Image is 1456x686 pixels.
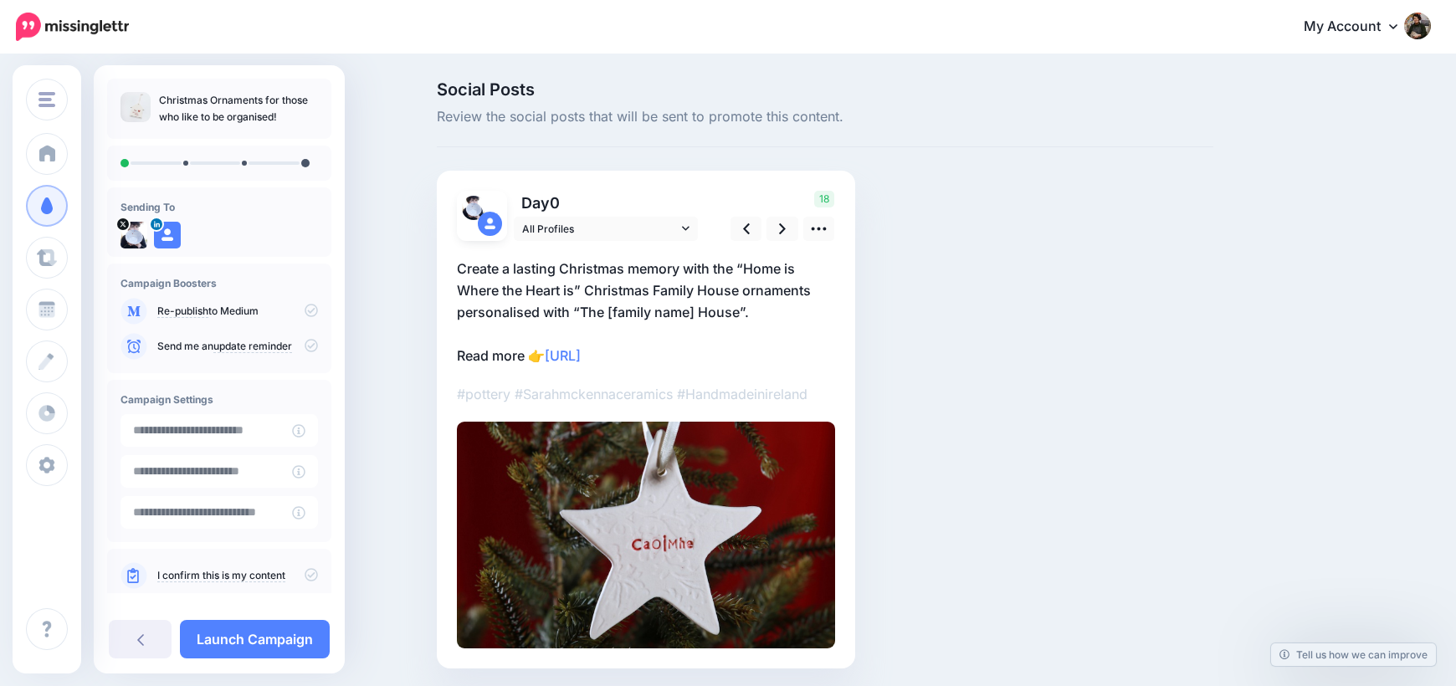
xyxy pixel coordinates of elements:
a: update reminder [213,340,292,353]
span: 18 [814,191,834,207]
img: menu.png [38,92,55,107]
img: 9c62e644dc5ac1ab64be0ce38a8b3d91_thumb.jpg [120,92,151,122]
a: [URL] [545,347,581,364]
p: Christmas Ornaments for those who like to be organised! [159,92,318,125]
span: All Profiles [522,220,678,238]
a: All Profiles [514,217,698,241]
p: #pottery #Sarahmckennaceramics #Handmadeinireland [457,383,835,405]
img: user_default_image.png [154,222,181,248]
a: Re-publish [157,305,208,318]
h4: Campaign Settings [120,393,318,406]
a: Tell us how we can improve [1271,643,1436,666]
p: Send me an [157,339,318,354]
span: 0 [550,194,560,212]
a: My Account [1287,7,1431,48]
h4: Sending To [120,201,318,213]
span: Social Posts [437,81,1213,98]
p: to Medium [157,304,318,319]
img: Missinglettr [16,13,129,41]
img: pYNy4luZ-4305.jpg [120,222,147,248]
p: Day [514,191,700,215]
p: Create a lasting Christmas memory with the “Home is Where the Heart is” Christmas Family House or... [457,258,835,366]
span: Review the social posts that will be sent to promote this content. [437,106,1213,128]
img: user_default_image.png [478,212,502,236]
h4: Campaign Boosters [120,277,318,289]
img: af193affcbaa3bd59b5b92d4bd16aa12.jpg [457,422,835,648]
img: pYNy4luZ-4305.jpg [462,196,486,220]
a: I confirm this is my content [157,569,285,582]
